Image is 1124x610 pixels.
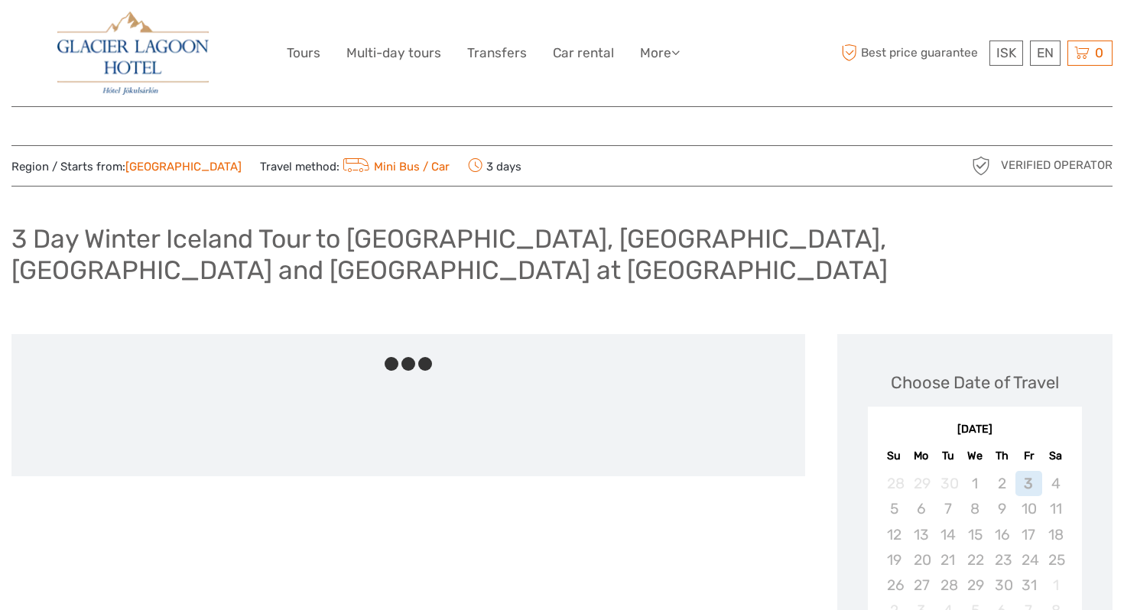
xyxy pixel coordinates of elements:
[1001,157,1113,174] span: Verified Operator
[989,522,1015,547] div: Not available Thursday, October 16th, 2025
[1015,446,1042,466] div: Fr
[934,522,961,547] div: Not available Tuesday, October 14th, 2025
[961,471,988,496] div: Not available Wednesday, October 1st, 2025
[989,471,1015,496] div: Not available Thursday, October 2nd, 2025
[989,573,1015,598] div: Not available Thursday, October 30th, 2025
[57,11,209,95] img: 2790-86ba44ba-e5e5-4a53-8ab7-28051417b7bc_logo_big.jpg
[1042,446,1069,466] div: Sa
[908,547,934,573] div: Not available Monday, October 20th, 2025
[934,446,961,466] div: Tu
[11,159,242,175] span: Region / Starts from:
[996,45,1016,60] span: ISK
[1015,471,1042,496] div: Not available Friday, October 3rd, 2025
[1015,573,1042,598] div: Not available Friday, October 31st, 2025
[881,471,908,496] div: Not available Sunday, September 28th, 2025
[908,471,934,496] div: Not available Monday, September 29th, 2025
[934,496,961,521] div: Not available Tuesday, October 7th, 2025
[961,522,988,547] div: Not available Wednesday, October 15th, 2025
[934,573,961,598] div: Not available Tuesday, October 28th, 2025
[908,573,934,598] div: Not available Monday, October 27th, 2025
[1015,547,1042,573] div: Not available Friday, October 24th, 2025
[881,573,908,598] div: Not available Sunday, October 26th, 2025
[881,522,908,547] div: Not available Sunday, October 12th, 2025
[260,155,450,177] span: Travel method:
[908,522,934,547] div: Not available Monday, October 13th, 2025
[881,547,908,573] div: Not available Sunday, October 19th, 2025
[868,422,1082,438] div: [DATE]
[969,154,993,178] img: verified_operator_grey_128.png
[125,160,242,174] a: [GEOGRAPHIC_DATA]
[468,155,521,177] span: 3 days
[989,496,1015,521] div: Not available Thursday, October 9th, 2025
[1042,471,1069,496] div: Not available Saturday, October 4th, 2025
[287,42,320,64] a: Tours
[346,42,441,64] a: Multi-day tours
[908,446,934,466] div: Mo
[1030,41,1061,66] div: EN
[1042,496,1069,521] div: Not available Saturday, October 11th, 2025
[1042,573,1069,598] div: Not available Saturday, November 1st, 2025
[1042,522,1069,547] div: Not available Saturday, October 18th, 2025
[553,42,614,64] a: Car rental
[1015,522,1042,547] div: Not available Friday, October 17th, 2025
[467,42,527,64] a: Transfers
[989,446,1015,466] div: Th
[11,223,1113,285] h1: 3 Day Winter Iceland Tour to [GEOGRAPHIC_DATA], [GEOGRAPHIC_DATA], [GEOGRAPHIC_DATA] and [GEOGRAP...
[881,496,908,521] div: Not available Sunday, October 5th, 2025
[1042,547,1069,573] div: Not available Saturday, October 25th, 2025
[961,446,988,466] div: We
[339,160,450,174] a: Mini Bus / Car
[837,41,986,66] span: Best price guarantee
[908,496,934,521] div: Not available Monday, October 6th, 2025
[961,573,988,598] div: Not available Wednesday, October 29th, 2025
[961,496,988,521] div: Not available Wednesday, October 8th, 2025
[640,42,680,64] a: More
[1093,45,1106,60] span: 0
[1015,496,1042,521] div: Not available Friday, October 10th, 2025
[934,547,961,573] div: Not available Tuesday, October 21st, 2025
[881,446,908,466] div: Su
[989,547,1015,573] div: Not available Thursday, October 23rd, 2025
[961,547,988,573] div: Not available Wednesday, October 22nd, 2025
[934,471,961,496] div: Not available Tuesday, September 30th, 2025
[891,371,1059,394] div: Choose Date of Travel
